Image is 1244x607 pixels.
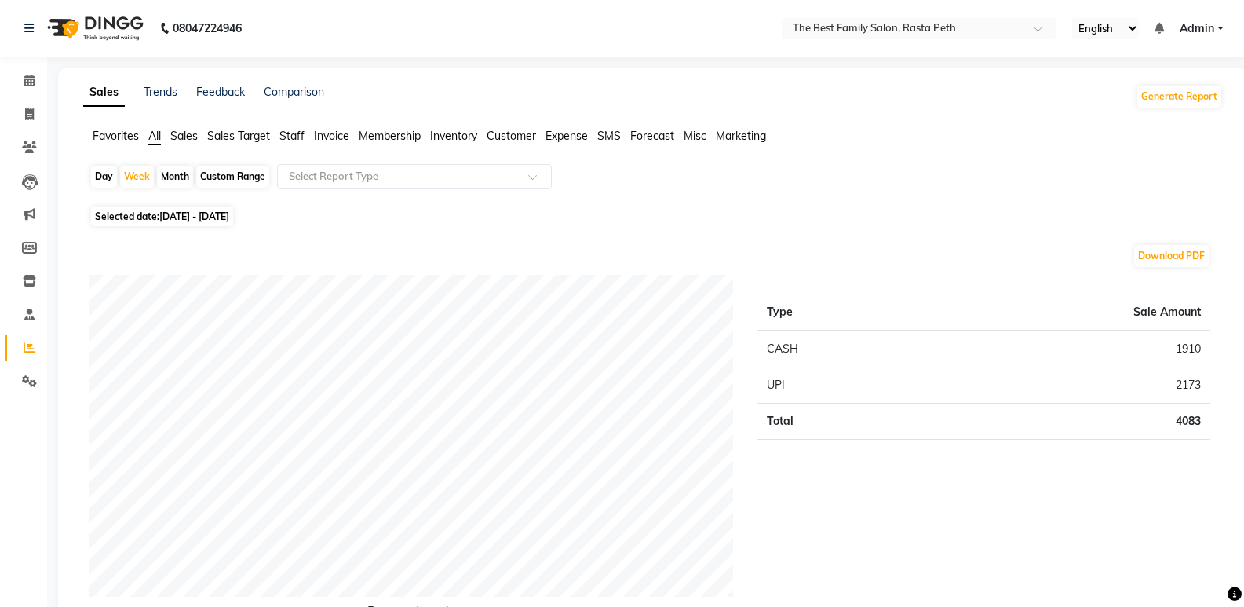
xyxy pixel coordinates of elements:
td: 2173 [924,367,1210,404]
span: SMS [597,129,621,143]
th: Type [757,294,924,331]
td: UPI [757,367,924,404]
td: Total [757,404,924,440]
span: Selected date: [91,207,233,226]
div: Month [157,166,193,188]
span: Invoice [314,129,349,143]
span: Customer [487,129,536,143]
span: Marketing [716,129,766,143]
span: Expense [545,129,588,143]
a: Trends [144,85,177,99]
span: Inventory [430,129,477,143]
a: Sales [83,79,125,107]
span: Forecast [630,129,674,143]
td: 4083 [924,404,1210,440]
span: Misc [684,129,706,143]
td: 1910 [924,331,1210,367]
span: Admin [1180,20,1214,37]
span: All [148,129,161,143]
button: Generate Report [1137,86,1221,108]
button: Download PDF [1134,245,1209,267]
span: Membership [359,129,421,143]
span: Staff [279,129,305,143]
a: Feedback [196,85,245,99]
span: Sales Target [207,129,270,143]
b: 08047224946 [173,6,242,50]
a: Comparison [264,85,324,99]
div: Custom Range [196,166,269,188]
span: Sales [170,129,198,143]
div: Day [91,166,117,188]
img: logo [40,6,148,50]
td: CASH [757,331,924,367]
th: Sale Amount [924,294,1210,331]
span: Favorites [93,129,139,143]
span: [DATE] - [DATE] [159,210,229,222]
div: Week [120,166,154,188]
